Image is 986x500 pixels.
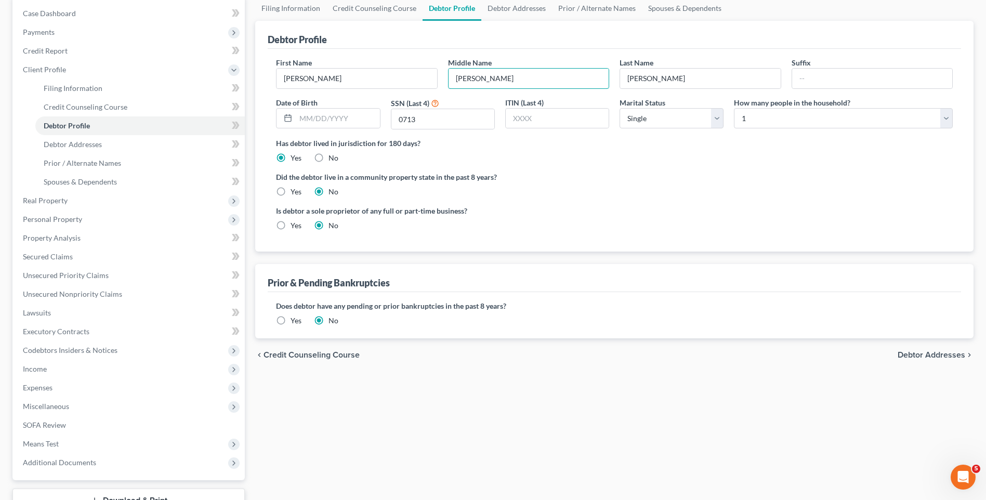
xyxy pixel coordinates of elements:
span: Credit Report [23,46,68,55]
label: Marital Status [620,97,665,108]
span: Credit Counseling Course [44,102,127,111]
i: chevron_left [255,351,264,359]
span: Debtor Addresses [44,140,102,149]
span: Additional Documents [23,458,96,467]
button: Debtor Addresses chevron_right [898,351,974,359]
a: Filing Information [35,79,245,98]
label: No [328,315,338,326]
a: Lawsuits [15,304,245,322]
span: Client Profile [23,65,66,74]
span: SOFA Review [23,420,66,429]
input: M.I [449,69,609,88]
label: Does debtor have any pending or prior bankruptcies in the past 8 years? [276,300,953,311]
label: Yes [291,220,301,231]
span: Codebtors Insiders & Notices [23,346,117,354]
label: Yes [291,187,301,197]
a: Credit Report [15,42,245,60]
label: Did the debtor live in a community property state in the past 8 years? [276,172,953,182]
span: Executory Contracts [23,327,89,336]
input: -- [277,69,437,88]
span: Unsecured Nonpriority Claims [23,290,122,298]
label: No [328,153,338,163]
a: Case Dashboard [15,4,245,23]
span: Means Test [23,439,59,448]
iframe: Intercom live chat [951,465,976,490]
span: Personal Property [23,215,82,223]
span: Income [23,364,47,373]
label: First Name [276,57,312,68]
input: MM/DD/YYYY [296,109,379,128]
input: -- [792,69,952,88]
div: Debtor Profile [268,33,327,46]
span: Debtor Profile [44,121,90,130]
input: XXXX [391,109,494,129]
span: Debtor Addresses [898,351,965,359]
label: Date of Birth [276,97,318,108]
a: Unsecured Nonpriority Claims [15,285,245,304]
label: Is debtor a sole proprietor of any full or part-time business? [276,205,609,216]
label: How many people in the household? [734,97,850,108]
label: Has debtor lived in jurisdiction for 180 days? [276,138,953,149]
a: Spouses & Dependents [35,173,245,191]
span: Filing Information [44,84,102,93]
span: Prior / Alternate Names [44,159,121,167]
input: -- [620,69,780,88]
span: Unsecured Priority Claims [23,271,109,280]
a: Credit Counseling Course [35,98,245,116]
span: Lawsuits [23,308,51,317]
a: Unsecured Priority Claims [15,266,245,285]
a: Property Analysis [15,229,245,247]
a: Debtor Addresses [35,135,245,154]
a: Executory Contracts [15,322,245,341]
span: 5 [972,465,980,473]
label: Yes [291,153,301,163]
span: Miscellaneous [23,402,69,411]
i: chevron_right [965,351,974,359]
a: Prior / Alternate Names [35,154,245,173]
span: Payments [23,28,55,36]
span: Real Property [23,196,68,205]
label: Last Name [620,57,653,68]
span: Case Dashboard [23,9,76,18]
label: No [328,220,338,231]
span: Credit Counseling Course [264,351,360,359]
span: Spouses & Dependents [44,177,117,186]
a: SOFA Review [15,416,245,435]
a: Debtor Profile [35,116,245,135]
label: ITIN (Last 4) [505,97,544,108]
label: SSN (Last 4) [391,98,429,109]
label: Yes [291,315,301,326]
button: chevron_left Credit Counseling Course [255,351,360,359]
span: Expenses [23,383,52,392]
input: XXXX [506,109,609,128]
label: Middle Name [448,57,492,68]
a: Secured Claims [15,247,245,266]
label: Suffix [792,57,811,68]
label: No [328,187,338,197]
div: Prior & Pending Bankruptcies [268,277,390,289]
span: Property Analysis [23,233,81,242]
span: Secured Claims [23,252,73,261]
